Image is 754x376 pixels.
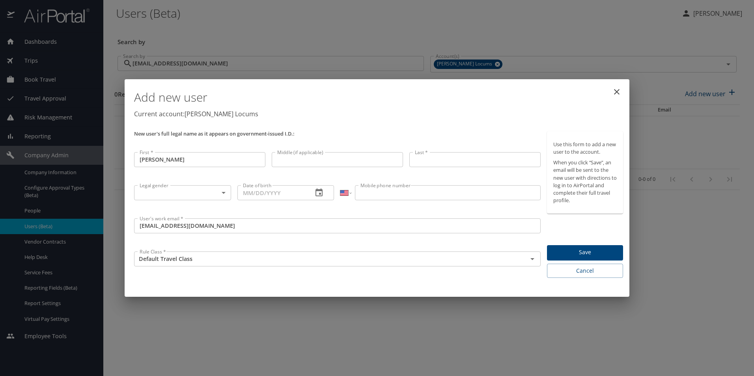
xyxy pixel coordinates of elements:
button: Cancel [547,264,623,278]
span: Save [553,248,617,257]
p: New user's full legal name as it appears on government-issued I.D.: [134,131,541,136]
button: Open [527,253,538,264]
p: Current account: [PERSON_NAME] Locums [134,109,623,119]
button: close [607,82,626,101]
input: MM/DD/YYYY [237,185,307,200]
p: Use this form to add a new user to the account. [553,141,617,156]
span: Cancel [553,266,617,276]
div: ​ [134,185,231,200]
h1: Add new user [134,86,623,109]
button: Save [547,245,623,261]
p: When you click “Save”, an email will be sent to the new user with directions to log in to AirPort... [553,159,617,204]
